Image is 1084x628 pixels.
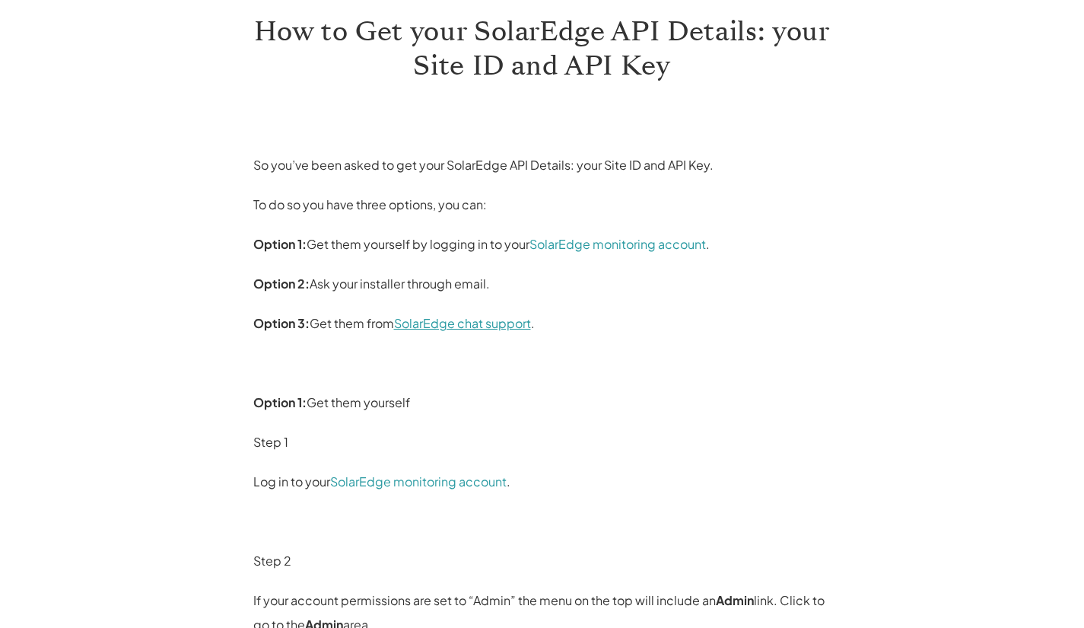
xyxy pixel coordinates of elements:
p: Log in to your . [253,470,831,494]
p: Ask your installer through email. [253,272,831,296]
p: Step 1 [253,430,831,454]
strong: Admin [716,592,754,608]
p: Step 2 [253,549,831,573]
strong: Option 3: [253,315,310,331]
a: SolarEdge chat support [394,315,531,331]
p: Get them yourself by logging in to your . [253,232,831,257]
strong: Option 2: [253,276,310,292]
p: So you’ve been asked to get your SolarEdge API Details: your Site ID and API Key. [253,153,831,177]
p: To do so you have three options, you can: [253,193,831,217]
strong: Option 1: [253,236,307,252]
p: Get them from . [253,311,831,336]
strong: Option 1: [253,394,307,410]
a: SolarEdge monitoring account [529,236,706,252]
h1: How to Get your SolarEdge API Details: your Site ID and API Key [253,14,831,83]
p: Get them yourself [253,391,831,415]
a: SolarEdge monitoring account [330,473,507,489]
